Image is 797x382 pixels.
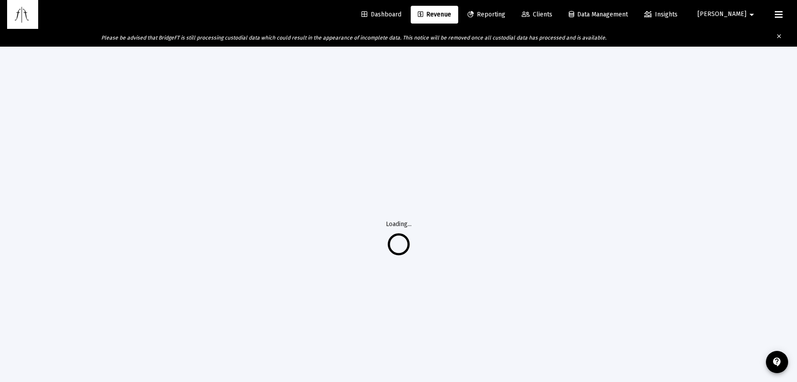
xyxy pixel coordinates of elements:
[562,6,635,24] a: Data Management
[522,11,552,18] span: Clients
[746,6,757,24] mat-icon: arrow_drop_down
[698,11,746,18] span: [PERSON_NAME]
[468,11,505,18] span: Reporting
[361,11,401,18] span: Dashboard
[411,6,458,24] a: Revenue
[687,5,768,23] button: [PERSON_NAME]
[354,6,408,24] a: Dashboard
[772,357,782,367] mat-icon: contact_support
[101,35,607,41] i: Please be advised that BridgeFT is still processing custodial data which could result in the appe...
[418,11,451,18] span: Revenue
[637,6,685,24] a: Insights
[460,6,512,24] a: Reporting
[515,6,559,24] a: Clients
[569,11,628,18] span: Data Management
[644,11,678,18] span: Insights
[776,31,782,44] mat-icon: clear
[14,6,32,24] img: Dashboard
